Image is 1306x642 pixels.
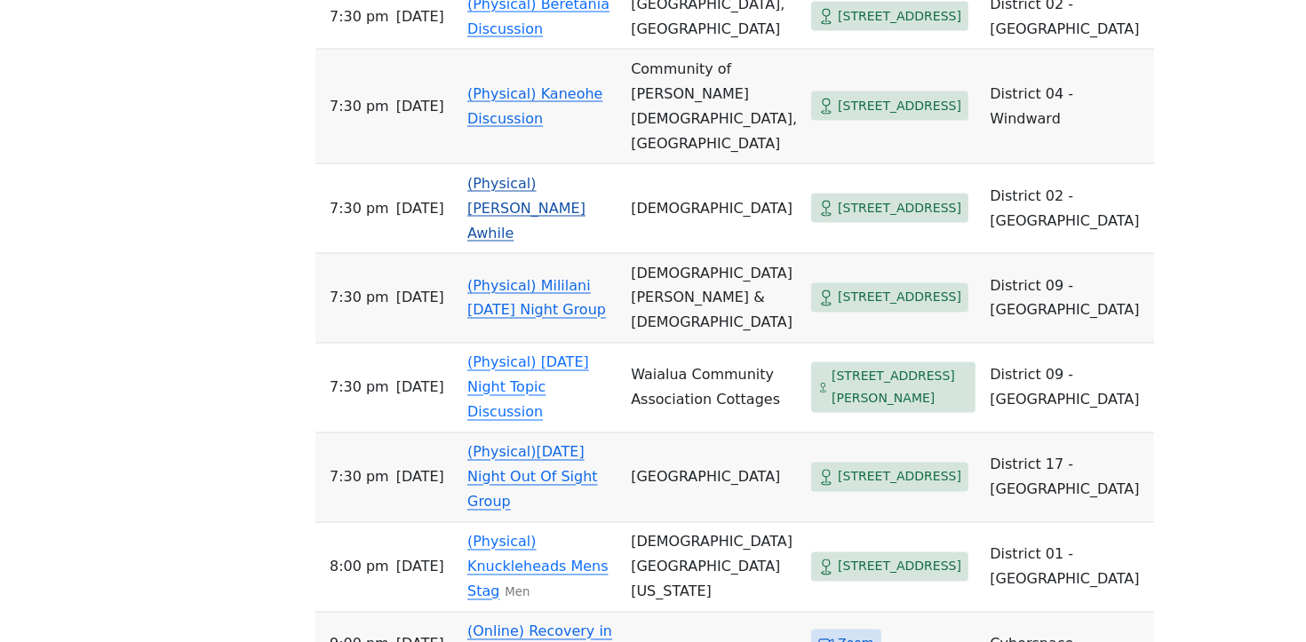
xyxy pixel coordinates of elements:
[396,555,444,580] span: [DATE]
[624,164,804,254] td: [DEMOGRAPHIC_DATA]
[330,4,389,29] span: 7:30 PM
[983,433,1153,523] td: District 17 - [GEOGRAPHIC_DATA]
[624,344,804,433] td: Waialua Community Association Cottages
[832,366,968,409] span: [STREET_ADDRESS][PERSON_NAME]
[467,354,589,421] a: (Physical) [DATE] Night Topic Discussion
[983,523,1153,613] td: District 01 - [GEOGRAPHIC_DATA]
[330,94,389,119] span: 7:30 PM
[838,556,961,578] span: [STREET_ADDRESS]
[467,175,585,242] a: (Physical) [PERSON_NAME] Awhile
[396,465,444,490] span: [DATE]
[838,197,961,219] span: [STREET_ADDRESS]
[624,433,804,523] td: [GEOGRAPHIC_DATA]
[624,254,804,344] td: [DEMOGRAPHIC_DATA][PERSON_NAME] & [DEMOGRAPHIC_DATA]
[330,376,389,400] span: 7:30 PM
[467,85,602,127] a: (Physical) Kaneohe Discussion
[624,523,804,613] td: [DEMOGRAPHIC_DATA][GEOGRAPHIC_DATA][US_STATE]
[838,95,961,117] span: [STREET_ADDRESS]
[396,4,444,29] span: [DATE]
[330,286,389,311] span: 7:30 PM
[983,50,1153,164] td: District 04 - Windward
[396,196,444,221] span: [DATE]
[467,534,609,600] a: (Physical) Knuckleheads Mens Stag
[330,465,389,490] span: 7:30 PM
[396,94,444,119] span: [DATE]
[330,555,389,580] span: 8:00 PM
[396,286,444,311] span: [DATE]
[467,444,598,511] a: (Physical)[DATE] Night Out Of Sight Group
[983,254,1153,344] td: District 09 - [GEOGRAPHIC_DATA]
[983,344,1153,433] td: District 09 - [GEOGRAPHIC_DATA]
[624,50,804,164] td: Community of [PERSON_NAME][DEMOGRAPHIC_DATA], [GEOGRAPHIC_DATA]
[330,196,389,221] span: 7:30 PM
[396,376,444,400] span: [DATE]
[838,287,961,309] span: [STREET_ADDRESS]
[838,5,961,28] span: [STREET_ADDRESS]
[505,586,530,599] small: Men
[838,466,961,488] span: [STREET_ADDRESS]
[983,164,1153,254] td: District 02 - [GEOGRAPHIC_DATA]
[467,277,606,319] a: (Physical) Mililani [DATE] Night Group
